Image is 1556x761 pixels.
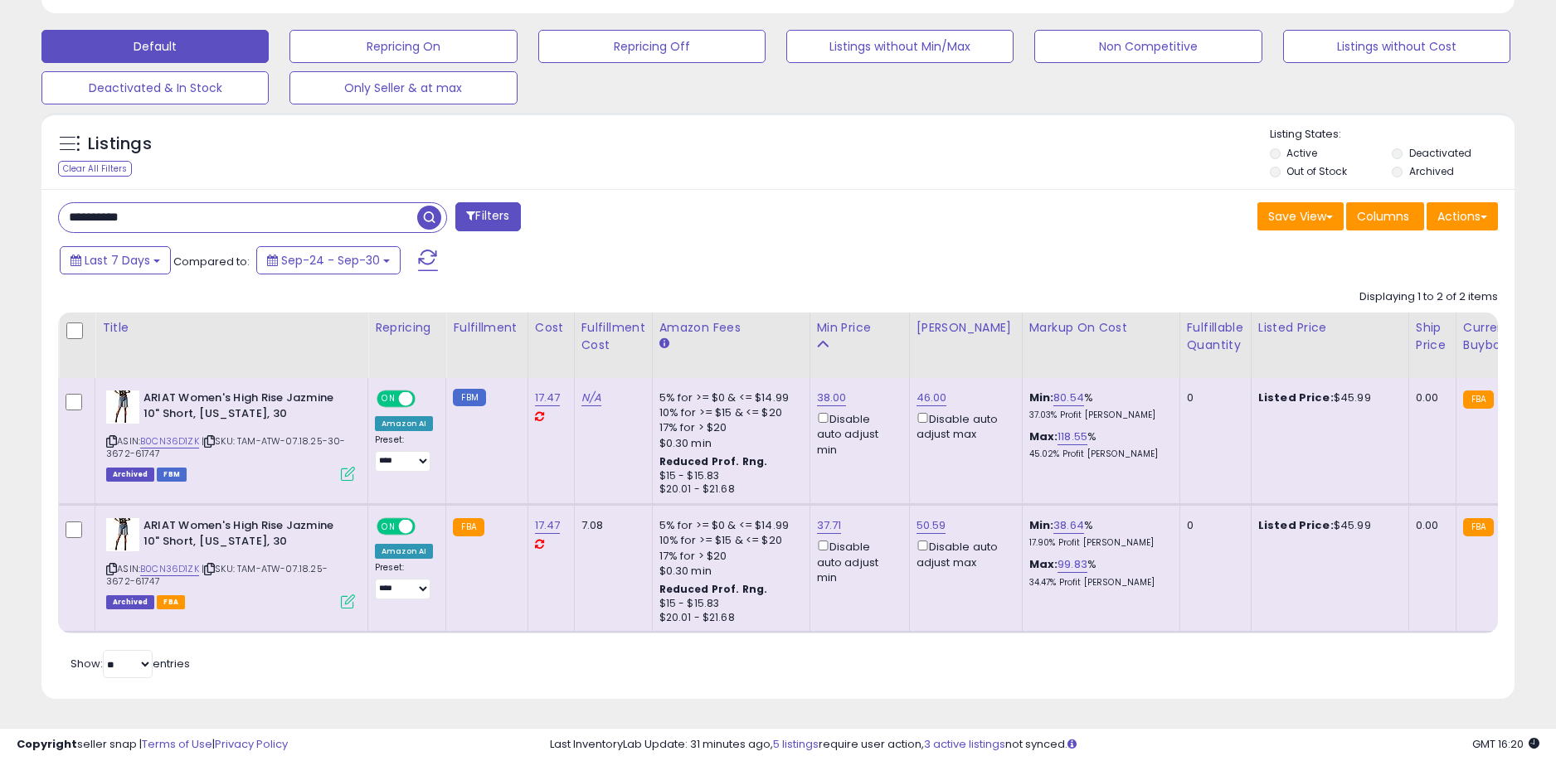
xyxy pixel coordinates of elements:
[659,454,768,468] b: Reduced Prof. Rng.
[1357,208,1409,225] span: Columns
[375,319,439,337] div: Repricing
[1346,202,1424,230] button: Columns
[817,517,842,534] a: 37.71
[659,549,797,564] div: 17% for > $20
[1270,127,1515,143] p: Listing States:
[71,656,190,671] span: Show: entries
[1187,319,1244,354] div: Fulfillable Quantity
[453,518,484,536] small: FBA
[453,389,485,406] small: FBM
[375,416,433,431] div: Amazon AI
[1029,517,1054,533] b: Min:
[215,736,288,752] a: Privacy Policy
[1029,319,1173,337] div: Markup on Cost
[455,202,520,231] button: Filters
[375,562,433,599] div: Preset:
[289,30,517,63] button: Repricing On
[1029,429,1167,460] div: %
[659,405,797,420] div: 10% for >= $15 & <= $20
[289,71,517,104] button: Only Seller & at max
[1029,577,1167,589] p: 34.47% Profit [PERSON_NAME]
[102,319,361,337] div: Title
[659,597,797,611] div: $15 - $15.83
[453,319,520,337] div: Fulfillment
[375,544,433,559] div: Amazon AI
[1029,429,1058,444] b: Max:
[1463,518,1494,536] small: FBA
[773,736,819,752] a: 5 listings
[1416,518,1443,533] div: 0.00
[817,410,897,458] div: Disable auto adjust min
[1258,390,1334,405] b: Listed Price:
[143,518,345,553] b: ARIAT Women's High Rise Jazmine 10" Short, [US_STATE], 30
[1427,202,1498,230] button: Actions
[581,319,645,354] div: Fulfillment Cost
[1416,319,1449,354] div: Ship Price
[538,30,766,63] button: Repricing Off
[1058,429,1087,445] a: 118.55
[1034,30,1262,63] button: Non Competitive
[41,71,269,104] button: Deactivated & In Stock
[1286,164,1347,178] label: Out of Stock
[659,319,803,337] div: Amazon Fees
[1029,537,1167,549] p: 17.90% Profit [PERSON_NAME]
[1463,390,1494,409] small: FBA
[917,517,946,534] a: 50.59
[1029,390,1167,421] div: %
[1416,390,1443,405] div: 0.00
[1029,448,1167,460] p: 45.02% Profit [PERSON_NAME]
[1463,319,1549,354] div: Current Buybox Price
[378,392,399,406] span: ON
[1258,319,1402,337] div: Listed Price
[106,468,154,482] span: Listings that have been deleted from Seller Central
[917,390,947,406] a: 46.00
[1187,518,1238,533] div: 0
[1053,517,1084,534] a: 38.64
[106,434,346,459] span: | SKU: TAM-ATW-07.18.25-30-3672-61747
[1029,556,1058,572] b: Max:
[550,737,1539,753] div: Last InventoryLab Update: 31 minutes ago, require user action, not synced.
[1187,390,1238,405] div: 0
[659,469,797,483] div: $15 - $15.83
[659,482,797,497] div: $20.01 - $21.68
[659,518,797,533] div: 5% for >= $0 & <= $14.99
[106,518,139,551] img: 41MNacFRfDL._SL40_.jpg
[1058,556,1087,573] a: 99.83
[659,564,797,579] div: $0.30 min
[142,736,212,752] a: Terms of Use
[157,595,185,609] span: FBA
[106,562,328,587] span: | SKU: TAM-ATW-07.18.25-3672-61747
[817,319,902,337] div: Min Price
[106,595,154,609] span: Listings that have been deleted from Seller Central
[413,520,440,534] span: OFF
[659,390,797,405] div: 5% for >= $0 & <= $14.99
[786,30,1014,63] button: Listings without Min/Max
[924,736,1005,752] a: 3 active listings
[817,537,897,585] div: Disable auto adjust min
[106,390,139,424] img: 41MNacFRfDL._SL40_.jpg
[106,518,355,607] div: ASIN:
[378,520,399,534] span: ON
[85,252,150,269] span: Last 7 Days
[375,434,433,472] div: Preset:
[659,533,797,548] div: 10% for >= $15 & <= $20
[157,468,187,482] span: FBM
[140,562,199,576] a: B0CN36D1ZK
[256,246,401,274] button: Sep-24 - Sep-30
[1283,30,1510,63] button: Listings without Cost
[1258,518,1396,533] div: $45.99
[1022,313,1179,378] th: The percentage added to the cost of goods (COGS) that forms the calculator for Min & Max prices.
[817,390,847,406] a: 38.00
[1029,390,1054,405] b: Min:
[581,518,639,533] div: 7.08
[917,410,1009,442] div: Disable auto adjust max
[1053,390,1084,406] a: 80.54
[659,582,768,596] b: Reduced Prof. Rng.
[535,319,567,337] div: Cost
[173,254,250,269] span: Compared to:
[1258,517,1334,533] b: Listed Price:
[535,517,561,534] a: 17.47
[17,737,288,753] div: seller snap | |
[535,390,561,406] a: 17.47
[1029,518,1167,549] div: %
